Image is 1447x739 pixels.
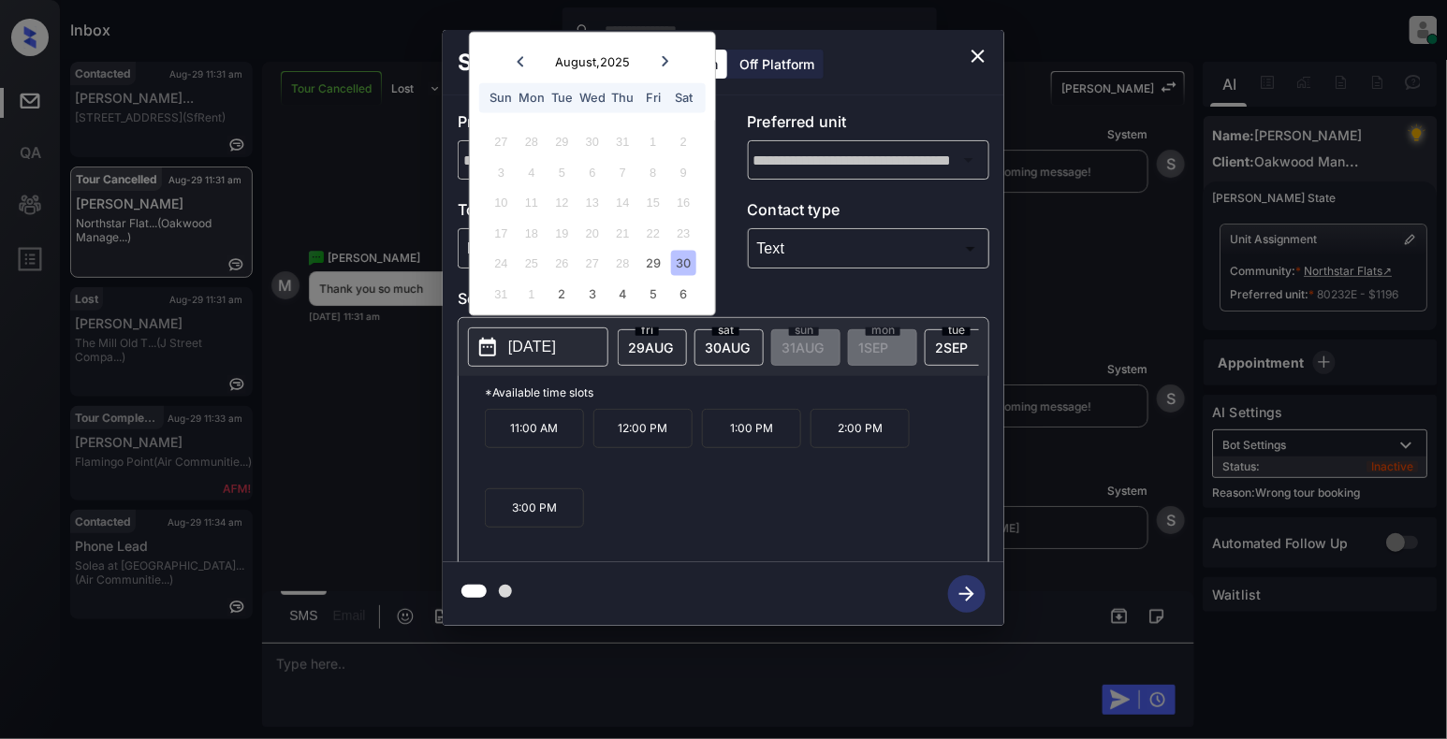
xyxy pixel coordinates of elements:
span: tue [943,325,971,336]
div: Not available Thursday, July 31st, 2025 [610,129,636,154]
button: btn-next [937,570,997,618]
p: 3:00 PM [485,488,584,528]
p: 1:00 PM [702,409,801,448]
p: Tour type [458,198,700,228]
div: Sun [489,85,514,110]
div: Not available Wednesday, August 27th, 2025 [579,251,605,276]
div: Choose Friday, August 29th, 2025 [640,251,665,276]
div: Choose Friday, September 5th, 2025 [640,281,665,306]
div: Choose Tuesday, September 2nd, 2025 [549,281,575,306]
div: Not available Saturday, August 2nd, 2025 [671,129,696,154]
div: Sat [671,85,696,110]
p: 2:00 PM [811,409,910,448]
div: Not available Friday, August 8th, 2025 [640,159,665,184]
div: date-select [618,329,687,366]
p: Contact type [748,198,990,228]
div: date-select [925,329,994,366]
span: fri [636,325,659,336]
p: [DATE] [508,336,556,358]
div: Fri [640,85,665,110]
div: Mon [519,85,544,110]
div: Not available Saturday, August 16th, 2025 [671,190,696,215]
div: Not available Wednesday, August 20th, 2025 [579,220,605,245]
div: Not available Wednesday, August 13th, 2025 [579,190,605,215]
p: *Available time slots [485,376,988,409]
div: month 2025-08 [475,126,709,309]
div: date-select [694,329,764,366]
div: Not available Sunday, August 31st, 2025 [489,281,514,306]
div: Not available Saturday, August 23rd, 2025 [671,220,696,245]
div: Off Platform [730,50,824,79]
p: 12:00 PM [593,409,693,448]
div: Not available Tuesday, July 29th, 2025 [549,129,575,154]
div: Not available Wednesday, July 30th, 2025 [579,129,605,154]
div: Not available Sunday, August 10th, 2025 [489,190,514,215]
p: Preferred unit [748,110,990,140]
div: In Person [462,233,695,264]
button: close [959,37,997,75]
div: Not available Sunday, August 24th, 2025 [489,251,514,276]
p: 11:00 AM [485,409,584,448]
div: Not available Tuesday, August 5th, 2025 [549,159,575,184]
span: 2 SEP [935,340,968,355]
span: sat [712,325,739,336]
div: Not available Thursday, August 28th, 2025 [610,251,636,276]
div: Not available Friday, August 22nd, 2025 [640,220,665,245]
button: [DATE] [468,327,608,367]
span: 30 AUG [705,340,750,355]
div: Not available Thursday, August 7th, 2025 [610,159,636,184]
h2: Schedule Tour [443,30,634,95]
div: Not available Tuesday, August 19th, 2025 [549,220,575,245]
div: Not available Thursday, August 14th, 2025 [610,190,636,215]
div: Not available Monday, August 11th, 2025 [519,190,544,215]
div: Not available Friday, August 1st, 2025 [640,129,665,154]
div: Not available Thursday, August 21st, 2025 [610,220,636,245]
div: Text [753,233,986,264]
div: Not available Monday, August 4th, 2025 [519,159,544,184]
div: Thu [610,85,636,110]
div: Not available Sunday, July 27th, 2025 [489,129,514,154]
div: Not available Friday, August 15th, 2025 [640,190,665,215]
span: 29 AUG [628,340,673,355]
div: Not available Monday, August 18th, 2025 [519,220,544,245]
div: Choose Thursday, September 4th, 2025 [610,281,636,306]
div: Tue [549,85,575,110]
div: Choose Saturday, September 6th, 2025 [671,281,696,306]
div: Not available Wednesday, August 6th, 2025 [579,159,605,184]
p: Select slot [458,287,989,317]
div: Not available Monday, August 25th, 2025 [519,251,544,276]
div: Not available Monday, July 28th, 2025 [519,129,544,154]
div: Wed [579,85,605,110]
div: Not available Monday, September 1st, 2025 [519,281,544,306]
div: Choose Wednesday, September 3rd, 2025 [579,281,605,306]
div: Not available Tuesday, August 26th, 2025 [549,251,575,276]
div: Not available Saturday, August 9th, 2025 [671,159,696,184]
div: Not available Tuesday, August 12th, 2025 [549,190,575,215]
div: Choose Saturday, August 30th, 2025 [671,251,696,276]
div: Not available Sunday, August 3rd, 2025 [489,159,514,184]
div: Not available Sunday, August 17th, 2025 [489,220,514,245]
p: Preferred community [458,110,700,140]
